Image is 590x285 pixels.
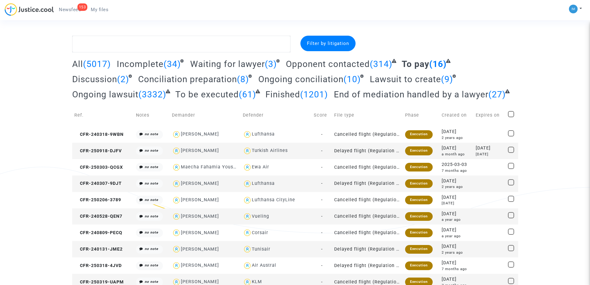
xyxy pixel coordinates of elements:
span: CFR-240131-JME2 [74,247,123,252]
i: no note [145,132,158,136]
i: no note [145,247,158,251]
div: [PERSON_NAME] [181,214,219,219]
div: Execution [405,261,433,270]
span: (61) [239,89,256,100]
img: icon-user.svg [172,130,181,139]
div: [DATE] [442,145,471,152]
td: Demander [170,104,241,126]
div: Vueling [252,214,269,219]
img: icon-user.svg [243,146,252,155]
div: 2 years ago [442,250,471,255]
span: Waiting for lawyer [190,59,265,69]
div: [DATE] [442,128,471,135]
div: Lufthansa [252,181,275,186]
span: CFR-240809-PECQ [74,230,122,235]
span: My files [91,7,108,12]
span: - [321,279,323,285]
span: (8) [237,74,249,84]
i: no note [145,165,158,169]
span: (10) [343,74,361,84]
div: [DATE] [442,227,471,234]
div: Execution [405,146,433,155]
i: no note [145,181,158,185]
div: a year ago [442,217,471,222]
td: File type [332,104,403,126]
span: CFR-240307-9DJT [74,181,122,186]
span: - [321,181,323,186]
span: (9) [441,74,453,84]
div: a year ago [442,234,471,239]
span: (2) [117,74,129,84]
span: CFR-240318-9WBN [74,132,124,137]
span: Lawsuit to create [370,74,441,84]
img: icon-user.svg [243,179,252,188]
div: [PERSON_NAME] [181,230,219,235]
div: [PERSON_NAME] [181,148,219,153]
span: (1201) [300,89,328,100]
i: no note [145,230,158,234]
div: [PERSON_NAME] [181,247,219,252]
img: icon-user.svg [243,130,252,139]
span: CFR-250318-4JVD [74,263,122,268]
td: Cancelled flight (Regulation EC 261/2004) [332,225,403,241]
div: Execution [405,130,433,139]
img: icon-user.svg [243,163,252,172]
div: [DATE] [442,276,471,283]
td: Notes [134,104,170,126]
span: - [321,165,323,170]
td: Delayed flight (Regulation EC 261/2004) [332,241,403,257]
span: (5017) [83,59,111,69]
span: - [321,247,323,252]
div: [DATE] [442,194,471,201]
td: Created on [439,104,474,126]
img: icon-user.svg [172,228,181,237]
img: icon-user.svg [172,163,181,172]
div: Ewa Air [252,164,269,170]
span: CFR-250206-3789 [74,197,121,203]
span: (16) [429,59,447,69]
i: no note [145,263,158,267]
img: icon-user.svg [172,146,181,155]
span: Filter by litigation [307,41,349,46]
div: a month ago [442,152,471,157]
img: icon-user.svg [243,261,252,270]
img: icon-user.svg [172,196,181,205]
span: CFR-250303-QCGX [74,165,123,170]
span: Ongoing lawsuit [72,89,138,100]
span: Finished [265,89,300,100]
div: KLM [252,279,262,284]
span: Incomplete [117,59,164,69]
div: Air Austral [252,263,276,268]
div: 153 [77,3,88,11]
div: Lufthansa CityLine [252,197,295,203]
div: [DATE] [442,260,471,266]
span: (27) [488,89,506,100]
img: icon-user.svg [243,212,252,221]
td: Delayed flight (Regulation EC 261/2004) [332,176,403,192]
div: [PERSON_NAME] [181,279,219,284]
span: Conciliation preparation [138,74,237,84]
div: Execution [405,179,433,188]
a: 153Newsfeed [54,5,86,14]
img: icon-user.svg [243,245,252,254]
td: Ref. [72,104,134,126]
td: Cancelled flight (Regulation EC 261/2004) [332,208,403,225]
i: no note [145,149,158,153]
i: no note [145,214,158,218]
div: [DATE] [442,211,471,217]
div: [DATE] [476,152,504,157]
span: Newsfeed [59,7,81,12]
td: Defender [241,104,312,126]
a: My files [86,5,113,14]
div: [PERSON_NAME] [181,263,219,268]
div: Turkish Airlines [252,148,288,153]
img: a105443982b9e25553e3eed4c9f672e7 [569,5,578,13]
span: (34) [164,59,181,69]
span: To pay [402,59,429,69]
span: - [321,132,323,137]
div: 2 years ago [442,135,471,140]
div: 7 months ago [442,266,471,272]
span: Opponent contacted [286,59,370,69]
span: Discussion [72,74,117,84]
div: [PERSON_NAME] [181,197,219,203]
